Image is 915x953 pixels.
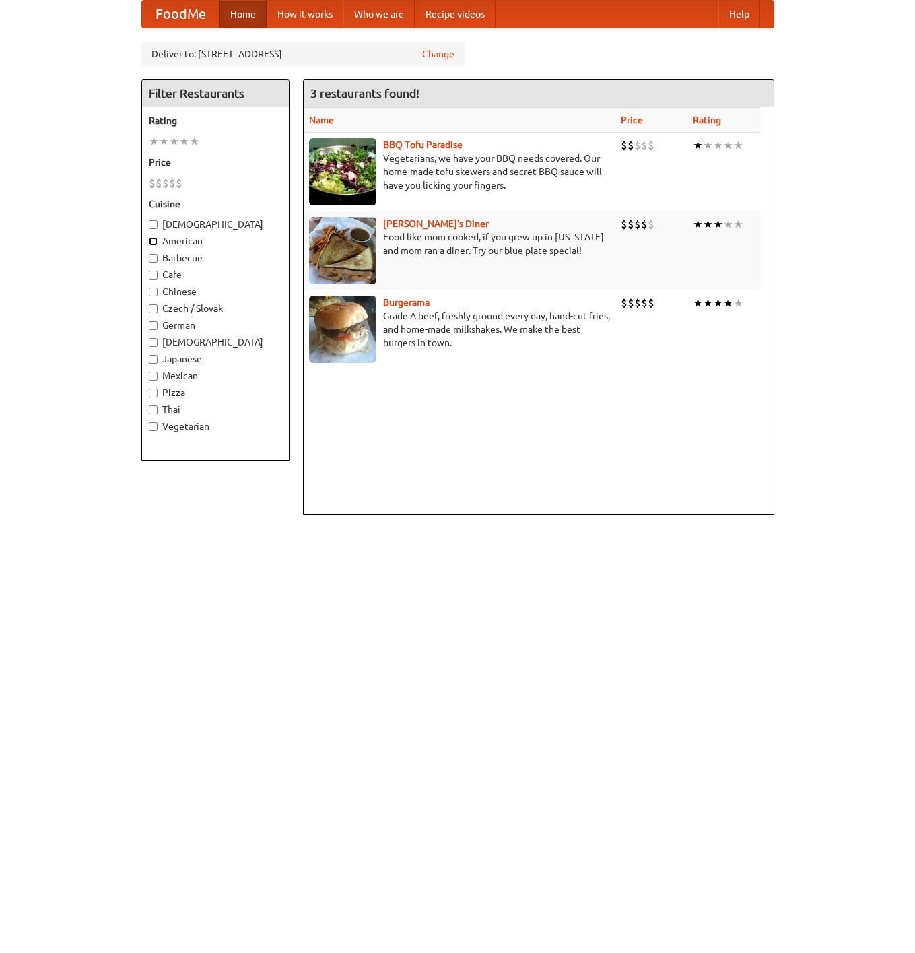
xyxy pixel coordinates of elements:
li: $ [641,138,648,153]
li: $ [156,176,162,191]
a: How it works [267,1,343,28]
input: [DEMOGRAPHIC_DATA] [149,220,158,229]
input: Japanese [149,355,158,364]
input: Mexican [149,372,158,381]
label: [DEMOGRAPHIC_DATA] [149,218,282,231]
li: $ [648,138,654,153]
p: Grade A beef, freshly ground every day, hand-cut fries, and home-made milkshakes. We make the bes... [309,309,610,350]
input: [DEMOGRAPHIC_DATA] [149,338,158,347]
li: $ [634,296,641,310]
label: Chinese [149,285,282,298]
input: American [149,237,158,246]
input: Vegetarian [149,422,158,431]
h4: Filter Restaurants [142,80,289,107]
a: Price [621,114,643,125]
a: Who we are [343,1,415,28]
ng-pluralize: 3 restaurants found! [310,87,419,100]
input: Cafe [149,271,158,280]
a: Recipe videos [415,1,496,28]
a: [PERSON_NAME]'s Diner [383,218,489,229]
li: ★ [169,134,179,149]
li: ★ [693,296,703,310]
a: Help [718,1,760,28]
li: $ [176,176,182,191]
li: ★ [693,138,703,153]
li: ★ [713,138,723,153]
label: Japanese [149,352,282,366]
li: $ [648,296,654,310]
li: $ [621,296,628,310]
li: ★ [703,217,713,232]
p: Vegetarians, we have your BBQ needs covered. Our home-made tofu skewers and secret BBQ sauce will... [309,152,610,192]
label: Pizza [149,386,282,399]
input: Thai [149,405,158,414]
li: ★ [703,138,713,153]
input: German [149,321,158,330]
li: ★ [713,296,723,310]
li: ★ [149,134,159,149]
li: $ [634,138,641,153]
li: ★ [723,138,733,153]
li: $ [628,217,634,232]
label: Thai [149,403,282,416]
li: $ [149,176,156,191]
li: $ [162,176,169,191]
input: Pizza [149,389,158,397]
label: Vegetarian [149,420,282,433]
img: sallys.jpg [309,217,376,284]
p: Food like mom cooked, if you grew up in [US_STATE] and mom ran a diner. Try our blue plate special! [309,230,610,257]
a: Burgerama [383,297,430,308]
li: ★ [159,134,169,149]
li: $ [628,138,634,153]
label: German [149,319,282,332]
a: Home [219,1,267,28]
li: ★ [723,296,733,310]
li: ★ [713,217,723,232]
a: Name [309,114,334,125]
li: ★ [703,296,713,310]
li: $ [641,296,648,310]
label: [DEMOGRAPHIC_DATA] [149,335,282,349]
h5: Rating [149,114,282,127]
label: Cafe [149,268,282,282]
label: Barbecue [149,251,282,265]
h5: Cuisine [149,197,282,211]
li: $ [621,217,628,232]
li: ★ [693,217,703,232]
li: $ [169,176,176,191]
li: $ [628,296,634,310]
li: $ [648,217,654,232]
label: American [149,234,282,248]
li: ★ [179,134,189,149]
li: ★ [733,217,743,232]
div: Deliver to: [STREET_ADDRESS] [141,42,465,66]
a: Change [422,47,454,61]
li: $ [621,138,628,153]
li: ★ [723,217,733,232]
label: Czech / Slovak [149,302,282,315]
h5: Price [149,156,282,169]
li: ★ [733,296,743,310]
img: burgerama.jpg [309,296,376,363]
input: Barbecue [149,254,158,263]
a: Rating [693,114,721,125]
input: Czech / Slovak [149,304,158,313]
li: $ [641,217,648,232]
li: $ [634,217,641,232]
label: Mexican [149,369,282,383]
a: FoodMe [142,1,219,28]
li: ★ [733,138,743,153]
li: ★ [189,134,199,149]
a: BBQ Tofu Paradise [383,139,463,150]
input: Chinese [149,288,158,296]
img: tofuparadise.jpg [309,138,376,205]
